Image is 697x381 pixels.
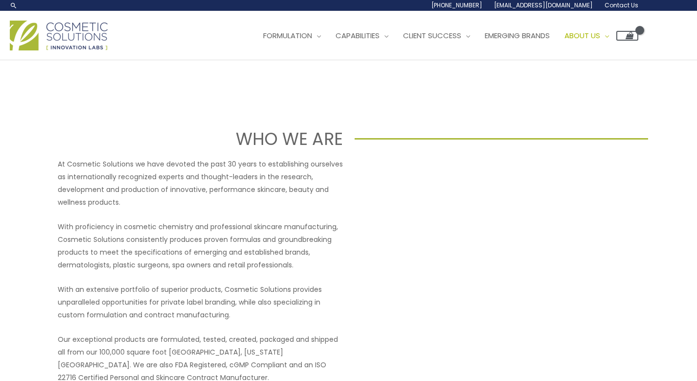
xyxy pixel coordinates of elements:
[10,21,108,50] img: Cosmetic Solutions Logo
[564,30,600,41] span: About Us
[58,158,343,209] p: At Cosmetic Solutions we have devoted the past 30 years to establishing ourselves as internationa...
[605,1,638,9] span: Contact Us
[403,30,461,41] span: Client Success
[557,21,616,50] a: About Us
[477,21,557,50] a: Emerging Brands
[256,21,328,50] a: Formulation
[10,1,18,9] a: Search icon link
[616,31,638,41] a: View Shopping Cart, empty
[355,158,640,318] iframe: Get to know Cosmetic Solutions Private Label Skin Care
[248,21,638,50] nav: Site Navigation
[58,220,343,271] p: With proficiency in cosmetic chemistry and professional skincare manufacturing, Cosmetic Solution...
[336,30,380,41] span: Capabilities
[328,21,396,50] a: Capabilities
[431,1,482,9] span: [PHONE_NUMBER]
[58,283,343,321] p: With an extensive portfolio of superior products, Cosmetic Solutions provides unparalleled opport...
[49,127,343,151] h1: WHO WE ARE
[494,1,593,9] span: [EMAIL_ADDRESS][DOMAIN_NAME]
[263,30,312,41] span: Formulation
[396,21,477,50] a: Client Success
[485,30,550,41] span: Emerging Brands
